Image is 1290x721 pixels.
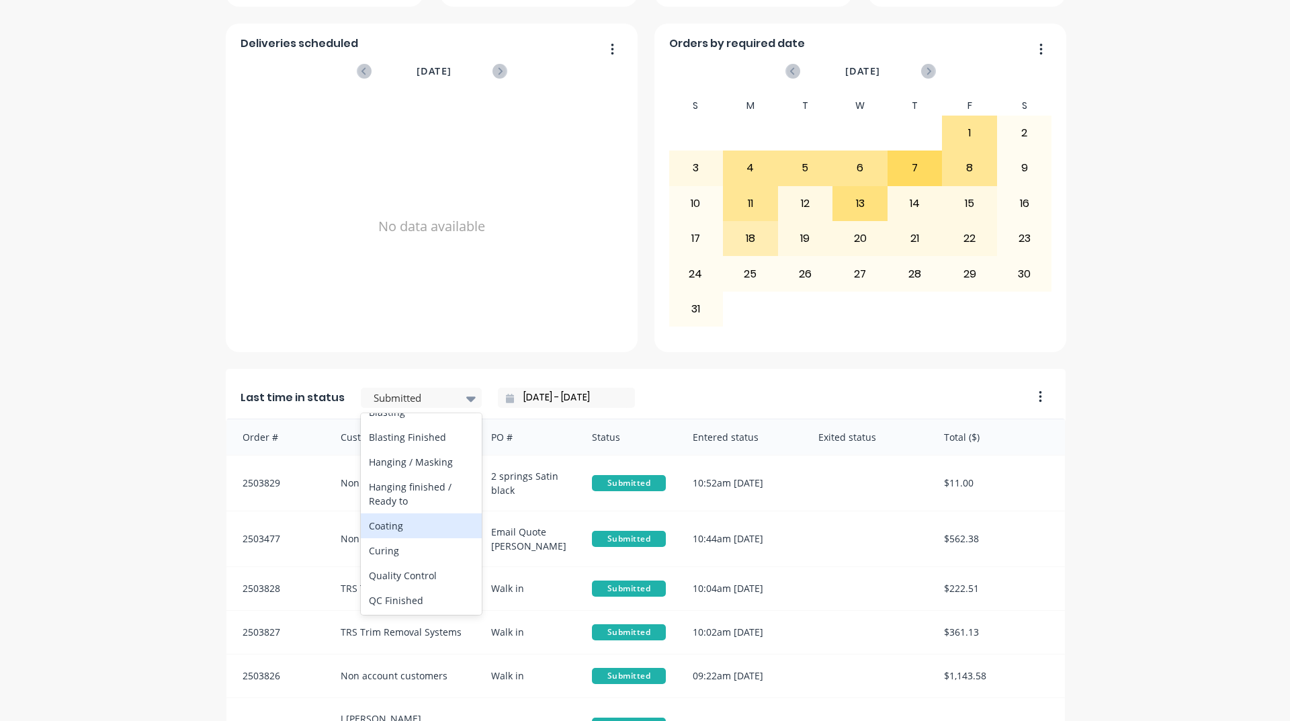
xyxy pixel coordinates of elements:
div: Non account customers [327,456,478,511]
span: Submitted [592,531,666,547]
div: Recoat [361,613,482,638]
div: 1 [943,116,996,150]
div: 24 [669,257,723,290]
div: 4 [724,151,777,185]
div: 2 springs Satin black [478,456,578,511]
div: 15 [943,187,996,220]
div: 31 [669,292,723,326]
div: 2503829 [226,456,327,511]
div: S [669,96,724,116]
div: Order # [226,419,327,455]
div: 10 [669,187,723,220]
div: $1,143.58 [931,654,1065,697]
div: F [942,96,997,116]
div: 14 [888,187,942,220]
span: [DATE] [845,64,880,79]
div: T [888,96,943,116]
div: 5 [779,151,832,185]
span: Submitted [592,624,666,640]
div: 11 [724,187,777,220]
div: 20 [833,222,887,255]
div: Walk in [478,567,578,610]
div: TRS Trim Removal Systems [327,567,478,610]
div: 27 [833,257,887,290]
div: 9 [998,151,1051,185]
span: Last time in status [241,390,345,406]
div: Non account customers [327,654,478,697]
div: QC Finished [361,588,482,613]
div: No data available [241,96,623,357]
div: T [778,96,833,116]
div: Entered status [679,419,805,455]
div: 19 [779,222,832,255]
div: 6 [833,151,887,185]
div: 17 [669,222,723,255]
div: 12 [779,187,832,220]
div: Walk in [478,611,578,654]
div: 16 [998,187,1051,220]
div: Exited status [805,419,931,455]
div: PO # [478,419,578,455]
div: 22 [943,222,996,255]
div: Curing [361,538,482,563]
div: 8 [943,151,996,185]
span: Submitted [592,668,666,684]
div: Non account customers [327,511,478,566]
div: 2503477 [226,511,327,566]
div: 10:52am [DATE] [679,456,805,511]
div: 30 [998,257,1051,290]
div: $222.51 [931,567,1065,610]
div: Total ($) [931,419,1065,455]
div: TRS Trim Removal Systems [327,611,478,654]
div: Status [578,419,679,455]
span: Deliveries scheduled [241,36,358,52]
div: $11.00 [931,456,1065,511]
div: Quality Control [361,563,482,588]
div: 2503826 [226,654,327,697]
div: Customer [327,419,478,455]
div: 25 [724,257,777,290]
div: 23 [998,222,1051,255]
div: 2503828 [226,567,327,610]
div: 18 [724,222,777,255]
span: Submitted [592,581,666,597]
div: 2 [998,116,1051,150]
div: W [832,96,888,116]
div: Email Quote [PERSON_NAME] [478,511,578,566]
div: S [997,96,1052,116]
input: Filter by date [514,388,630,408]
div: M [723,96,778,116]
div: Blasting Finished [361,425,482,450]
div: 28 [888,257,942,290]
div: 26 [779,257,832,290]
div: 21 [888,222,942,255]
div: 10:04am [DATE] [679,567,805,610]
div: 13 [833,187,887,220]
div: 3 [669,151,723,185]
div: 10:02am [DATE] [679,611,805,654]
div: Walk in [478,654,578,697]
div: Hanging / Masking [361,450,482,474]
div: 7 [888,151,942,185]
span: Submitted [592,475,666,491]
div: 10:44am [DATE] [679,511,805,566]
div: 09:22am [DATE] [679,654,805,697]
div: $562.38 [931,511,1065,566]
div: 29 [943,257,996,290]
div: Hanging finished / Ready to [361,474,482,513]
span: [DATE] [417,64,451,79]
div: Coating [361,513,482,538]
div: $361.13 [931,611,1065,654]
div: 2503827 [226,611,327,654]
